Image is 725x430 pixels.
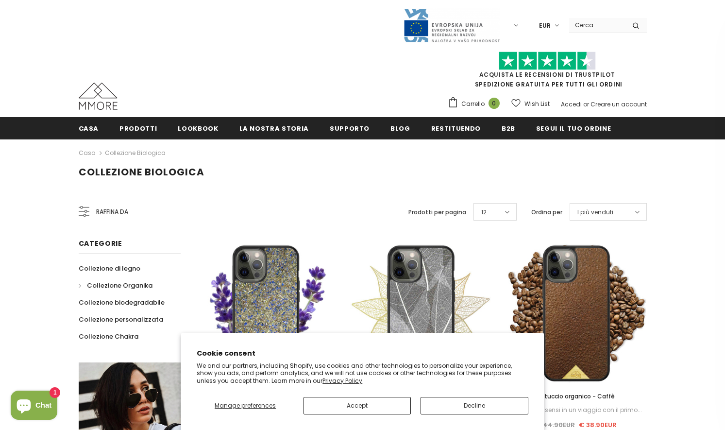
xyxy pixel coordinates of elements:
a: Casa [79,117,99,139]
div: Prendi i tuoi sensi in un viaggio con il primo... [506,405,646,415]
p: We and our partners, including Shopify, use cookies and other technologies to personalize your ex... [197,362,528,385]
span: La nostra storia [239,124,309,133]
a: Astuccio organico - Caffè [506,391,646,402]
span: Categorie [79,239,122,248]
a: Prodotti [119,117,157,139]
button: Manage preferences [197,397,294,414]
a: La nostra storia [239,117,309,139]
a: Casa [79,147,96,159]
label: Prodotti per pagina [408,207,466,217]
span: 0 [489,98,500,109]
img: Javni Razpis [403,8,500,43]
a: Accedi [561,100,582,108]
a: Collezione Organika [79,277,152,294]
inbox-online-store-chat: Shopify online store chat [8,391,60,422]
a: Creare un account [590,100,647,108]
span: Raffina da [96,206,128,217]
a: Collezione personalizzata [79,311,163,328]
span: Collezione biodegradabile [79,298,165,307]
span: € 44.90EUR [536,420,575,430]
span: € 38.90EUR [579,420,617,430]
span: Carrello [461,99,485,109]
span: Collezione Organika [87,281,152,290]
span: Lookbook [178,124,218,133]
a: B2B [502,117,515,139]
img: Casi MMORE [79,83,118,110]
a: Acquista le recensioni di TrustPilot [479,70,615,79]
span: B2B [502,124,515,133]
span: Astuccio organico - Caffè [537,392,615,400]
a: Collezione Chakra [79,328,138,345]
span: Restituendo [431,124,481,133]
a: Privacy Policy [322,377,362,385]
span: Wish List [524,99,550,109]
a: Restituendo [431,117,481,139]
a: Carrello 0 [448,97,505,111]
img: Fidati di Pilot Stars [499,52,596,70]
a: Collezione biodegradabile [79,294,165,311]
button: Accept [303,397,411,414]
a: Blog [390,117,410,139]
span: Collezione biologica [79,165,204,179]
span: 12 [481,207,487,217]
a: Collezione biologica [105,149,166,157]
span: Blog [390,124,410,133]
span: Collezione di legno [79,264,140,273]
a: Segui il tuo ordine [536,117,611,139]
h2: Cookie consent [197,348,528,359]
span: Segui il tuo ordine [536,124,611,133]
a: Lookbook [178,117,218,139]
span: Prodotti [119,124,157,133]
button: Decline [421,397,528,414]
span: supporto [330,124,370,133]
input: Search Site [569,18,625,32]
a: Wish List [511,95,550,112]
label: Ordina per [531,207,562,217]
span: EUR [539,21,551,31]
span: or [583,100,589,108]
span: Collezione Chakra [79,332,138,341]
span: Casa [79,124,99,133]
a: supporto [330,117,370,139]
a: Collezione di legno [79,260,140,277]
span: Manage preferences [215,401,276,410]
span: SPEDIZIONE GRATUITA PER TUTTI GLI ORDINI [448,56,647,88]
span: Collezione personalizzata [79,315,163,324]
a: Javni Razpis [403,21,500,29]
span: I più venduti [577,207,613,217]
